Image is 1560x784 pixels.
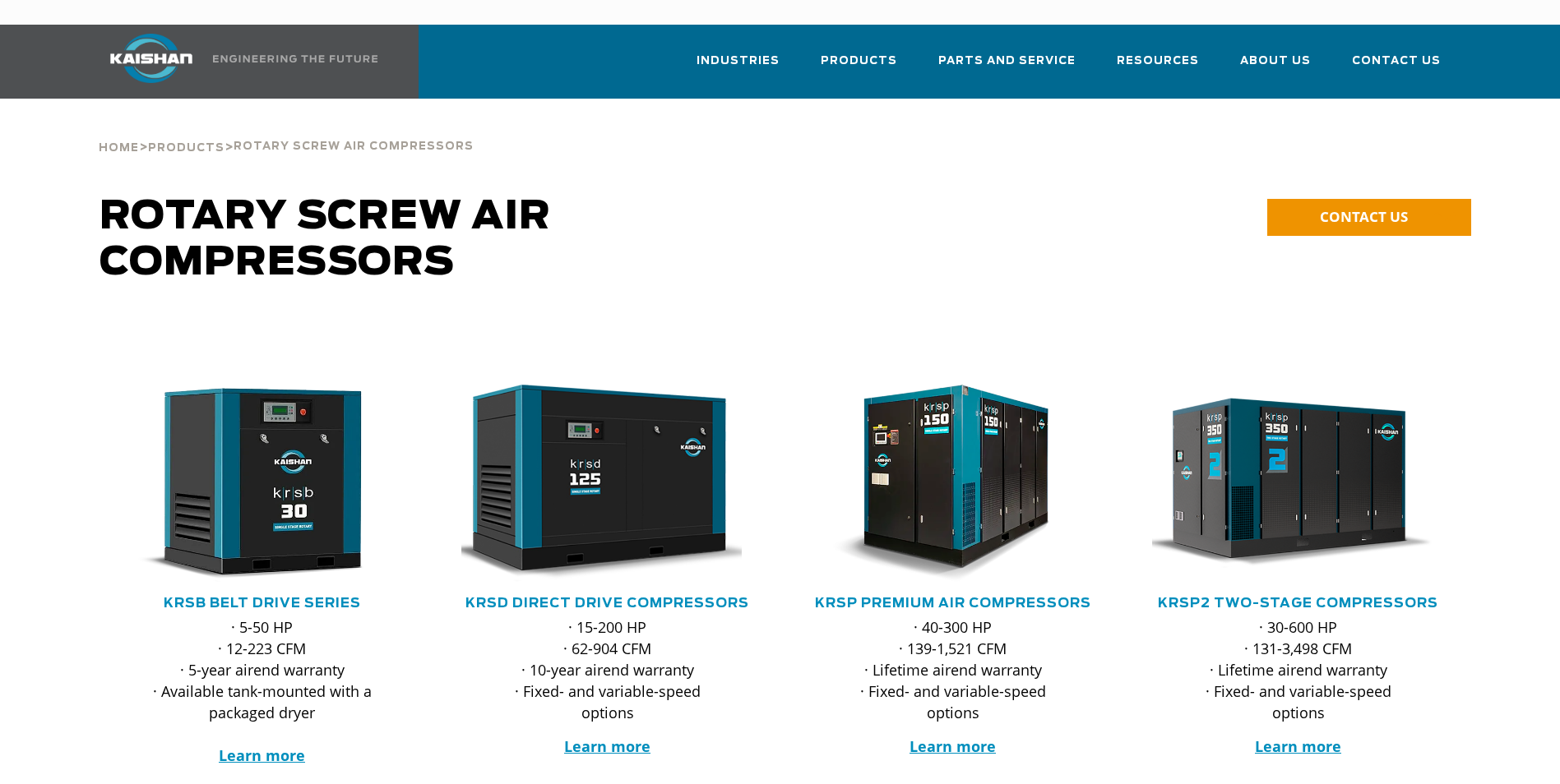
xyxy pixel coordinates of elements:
a: Learn more [219,745,305,765]
div: krsp350 [1152,385,1445,582]
span: Resources [1117,52,1199,71]
span: Rotary Screw Air Compressors [100,197,551,283]
a: Contact Us [1352,39,1441,95]
span: Rotary Screw Air Compressors [234,141,474,152]
span: Industries [697,52,780,71]
p: · 5-50 HP · 12-223 CFM · 5-year airend warranty · Available tank-mounted with a packaged dryer [149,616,376,766]
div: > > [99,99,474,161]
img: krsp150 [794,385,1087,582]
span: Parts and Service [938,52,1076,71]
span: Products [821,52,897,71]
a: About Us [1240,39,1311,95]
a: Learn more [564,736,650,756]
a: Products [148,140,225,154]
div: krsp150 [807,385,1099,582]
img: krsd125 [449,385,742,582]
span: Products [148,143,225,154]
p: · 15-200 HP · 62-904 CFM · 10-year airend warranty · Fixed- and variable-speed options [494,616,721,723]
img: krsp350 [1140,385,1433,582]
div: krsd125 [461,385,754,582]
a: Products [821,39,897,95]
span: Home [99,143,139,154]
span: About Us [1240,52,1311,71]
a: Industries [697,39,780,95]
a: Learn more [1255,736,1341,756]
img: krsb30 [104,385,396,582]
span: Contact Us [1352,52,1441,71]
a: Kaishan USA [90,25,381,99]
a: CONTACT US [1267,199,1471,236]
span: CONTACT US [1320,207,1408,226]
a: Resources [1117,39,1199,95]
img: Engineering the future [213,55,377,62]
a: KRSD Direct Drive Compressors [465,597,749,610]
a: Parts and Service [938,39,1076,95]
a: KRSP Premium Air Compressors [815,597,1091,610]
a: KRSP2 Two-Stage Compressors [1158,597,1438,610]
p: · 40-300 HP · 139-1,521 CFM · Lifetime airend warranty · Fixed- and variable-speed options [840,616,1067,723]
img: kaishan logo [90,34,213,83]
a: Learn more [910,736,996,756]
a: KRSB Belt Drive Series [164,597,361,610]
div: krsb30 [116,385,409,582]
p: · 30-600 HP · 131-3,498 CFM · Lifetime airend warranty · Fixed- and variable-speed options [1185,616,1412,723]
a: Home [99,140,139,154]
